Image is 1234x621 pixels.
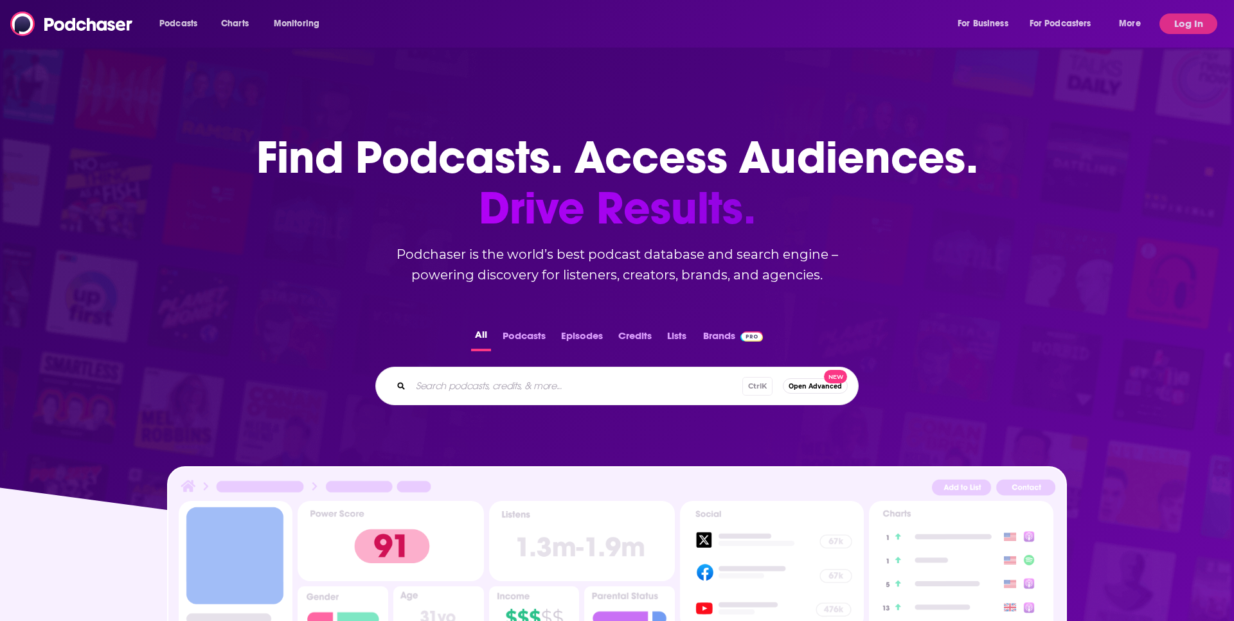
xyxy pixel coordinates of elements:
button: open menu [1021,13,1110,34]
div: Search podcasts, credits, & more... [375,367,859,405]
span: More [1119,15,1141,33]
a: Charts [213,13,256,34]
button: Credits [614,326,656,351]
img: Podchaser - Follow, Share and Rate Podcasts [10,12,134,36]
img: Podcast Insights Power score [298,501,483,581]
h1: Find Podcasts. Access Audiences. [256,132,978,234]
span: Charts [221,15,249,33]
span: Open Advanced [789,383,842,390]
button: Lists [663,326,690,351]
span: Monitoring [274,15,319,33]
span: For Business [958,15,1008,33]
span: For Podcasters [1030,15,1091,33]
button: open menu [150,13,214,34]
span: Ctrl K [742,377,773,396]
input: Search podcasts, credits, & more... [411,376,742,396]
a: BrandsPodchaser Pro [703,326,763,351]
span: Drive Results. [256,183,978,234]
button: Log In [1159,13,1217,34]
img: Podcast Insights Header [179,478,1055,500]
button: Open AdvancedNew [783,378,848,394]
span: Podcasts [159,15,197,33]
img: Podchaser Pro [740,331,763,342]
h2: Podchaser is the world’s best podcast database and search engine – powering discovery for listene... [360,244,874,285]
button: open menu [1110,13,1157,34]
button: All [471,326,491,351]
button: Podcasts [499,326,550,351]
img: Podcast Insights Listens [489,501,675,581]
span: New [824,370,847,383]
button: open menu [265,13,336,34]
button: open menu [949,13,1024,34]
button: Episodes [557,326,607,351]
